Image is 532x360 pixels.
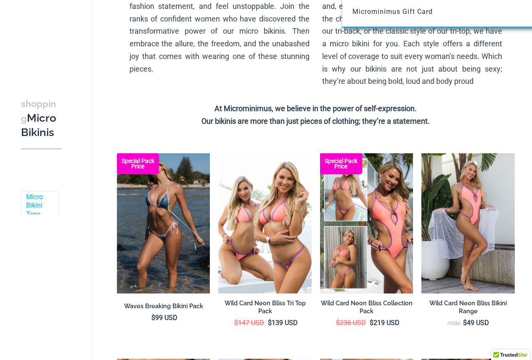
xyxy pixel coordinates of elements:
h2: Wild Card Neon Bliss Bikini Range [421,299,515,315]
a: Waves Breaking Ocean 312 Top 456 Bottom 08 Waves Breaking Ocean 312 Top 456 Bottom 04Waves Breaki... [117,153,210,293]
strong: Our bikinis are more than just pieces of clothing; they’re a statement. [201,117,430,125]
img: Wild Card Neon Bliss Tri Top Pack [218,153,312,293]
img: Waves Breaking Ocean 312 Top 456 Bottom 08 [117,153,210,293]
span: $ [151,314,155,322]
a: Wild Card Neon Bliss Bikini Range [421,299,515,318]
span: $ [268,319,272,327]
span: $ [463,319,467,327]
img: Collection Pack (7) [320,153,413,293]
a: Collection Pack (7) Collection Pack B (1)Collection Pack B (1) [320,153,413,293]
h2: Wild Card Neon Bliss Tri Top Pack [218,299,312,315]
a: Wild Card Neon Bliss Collection Pack [320,299,413,318]
bdi: 139 USD [268,319,298,327]
span: $ [370,319,373,327]
a: Wild Card Neon Bliss Tri Top PackWild Card Neon Bliss Tri Top Pack BWild Card Neon Bliss Tri Top ... [218,153,312,293]
strong: At Microminimus, we believe in the power of self-expression. [214,104,417,113]
b: Special Pack Price [117,158,159,169]
b: Special Pack Price [320,158,362,169]
span: $ [336,319,340,327]
span: $ [234,319,238,327]
a: Micro Bikini Tops [26,193,52,219]
span: From: [447,321,461,326]
bdi: 49 USD [463,319,489,327]
a: Wild Card Neon Bliss Tri Top Pack [218,299,312,318]
img: Wild Card Neon Bliss 312 Top 01 [421,153,515,293]
a: Wild Card Neon Bliss 312 Top 01Wild Card Neon Bliss 819 One Piece St Martin 5996 Sarong 04Wild Ca... [421,153,515,293]
bdi: 147 USD [234,319,264,327]
span: Microminimus Gift Card [352,8,433,16]
span: shopping [21,99,56,124]
h2: Wild Card Neon Bliss Collection Pack [320,299,413,315]
bdi: 236 USD [336,319,366,327]
h2: Waves Breaking Bikini Pack [117,302,210,310]
bdi: 99 USD [151,314,177,322]
a: Waves Breaking Bikini Pack [117,302,210,313]
h3: Micro Bikinis [21,96,62,140]
bdi: 219 USD [370,319,400,327]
